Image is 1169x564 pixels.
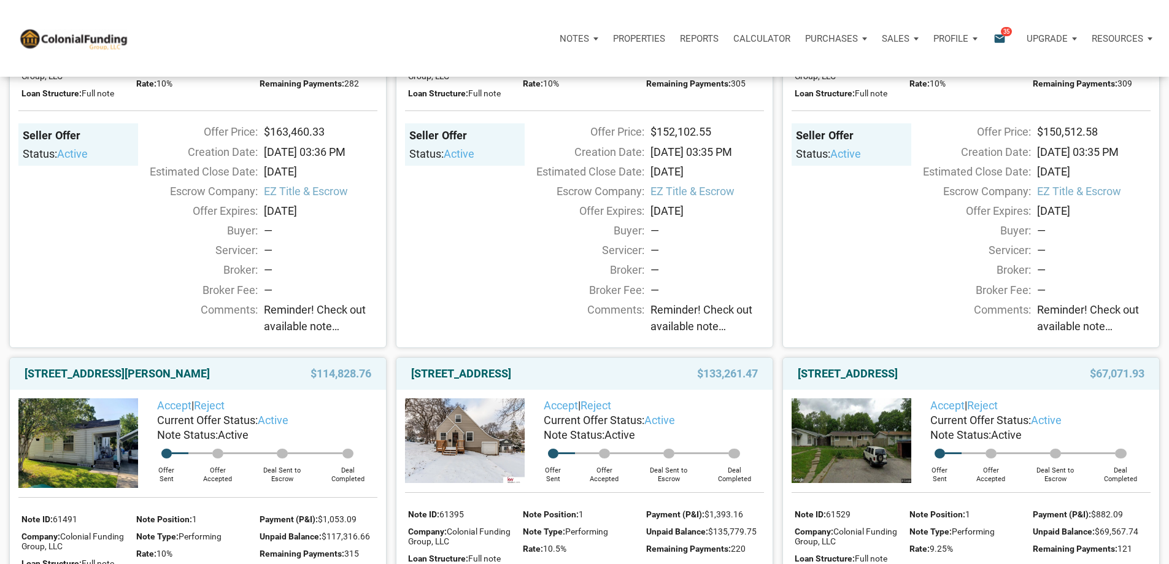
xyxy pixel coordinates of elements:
[136,79,156,88] span: Rate:
[909,544,930,554] span: Rate:
[531,458,576,483] div: Offer Sent
[260,531,322,541] span: Unpaid Balance:
[132,183,258,199] div: Escrow Company:
[157,399,225,412] span: |
[408,88,468,98] span: Loan Structure:
[796,128,907,143] div: Seller Offer
[731,544,746,554] span: 220
[1090,366,1144,381] span: $67,071.93
[53,514,77,524] span: 61491
[798,20,874,57] button: Purchases
[23,147,57,160] span: Status:
[408,527,511,546] span: Colonial Funding Group, LLC
[1084,20,1160,57] button: Resources
[604,428,635,441] span: Active
[917,458,962,483] div: Offer Sent
[179,531,222,541] span: Performing
[704,458,764,483] div: Deal Completed
[132,123,258,140] div: Offer Price:
[132,144,258,160] div: Creation Date:
[1037,284,1046,296] span: —
[905,301,1031,339] div: Comments:
[855,88,887,98] span: Full note
[519,163,644,180] div: Estimated Close Date:
[132,261,258,278] div: Broker:
[798,366,898,381] a: [STREET_ADDRESS]
[409,128,520,143] div: Seller Offer
[408,527,447,536] span: Company:
[795,509,826,519] span: Note ID:
[264,261,377,278] div: —
[905,203,1031,219] div: Offer Expires:
[543,544,566,554] span: 10.5%
[830,147,861,160] span: active
[650,222,764,239] div: —
[930,414,1031,427] span: Current Offer Status:
[132,222,258,239] div: Buyer:
[136,531,179,541] span: Note Type:
[543,79,559,88] span: 10%
[905,282,1031,298] div: Broker Fee:
[260,549,344,558] span: Remaining Payments:
[930,399,998,412] span: |
[650,242,764,258] div: —
[18,398,138,488] img: 574462
[1037,261,1151,278] div: —
[733,33,790,44] p: Calculator
[1091,509,1123,519] span: $882.09
[156,549,172,558] span: 10%
[905,222,1031,239] div: Buyer:
[646,544,731,554] span: Remaining Payments:
[132,301,258,339] div: Comments:
[646,527,708,536] span: Unpaid Balance:
[1019,20,1084,57] button: Upgrade
[1037,242,1151,258] div: —
[1033,544,1117,554] span: Remaining Payments:
[258,203,384,219] div: [DATE]
[519,123,644,140] div: Offer Price:
[157,428,218,441] span: Note Status:
[926,20,985,57] button: Profile
[606,20,673,57] a: Properties
[905,183,1031,199] div: Escrow Company:
[144,458,189,483] div: Offer Sent
[575,458,633,483] div: Offer Accepted
[795,88,855,98] span: Loan Structure:
[581,399,611,412] a: Reject
[318,514,357,524] span: $1,053.09
[519,144,644,160] div: Creation Date:
[544,399,611,412] span: |
[680,33,719,44] p: Reports
[544,399,578,412] a: Accept
[247,458,318,483] div: Deal Sent to Escrow
[805,33,858,44] p: Purchases
[930,544,953,554] span: 9.25%
[552,20,606,57] a: Notes
[260,79,344,88] span: Remaining Payments:
[650,261,764,278] div: —
[136,549,156,558] span: Rate:
[519,183,644,199] div: Escrow Company:
[855,554,887,563] span: Full note
[1001,26,1012,36] span: 35
[1117,79,1132,88] span: 309
[444,147,474,160] span: active
[697,366,758,381] span: $133,261.47
[965,509,970,519] span: 1
[708,527,757,536] span: $135,779.75
[792,398,911,483] img: 571822
[21,531,124,551] span: Colonial Funding Group, LLC
[909,527,952,536] span: Note Type:
[523,544,543,554] span: Rate:
[909,509,965,519] span: Note Position:
[796,147,830,160] span: Status:
[57,147,88,160] span: active
[82,88,114,98] span: Full note
[795,527,833,536] span: Company:
[579,509,584,519] span: 1
[795,554,855,563] span: Loan Structure:
[992,31,1007,45] i: email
